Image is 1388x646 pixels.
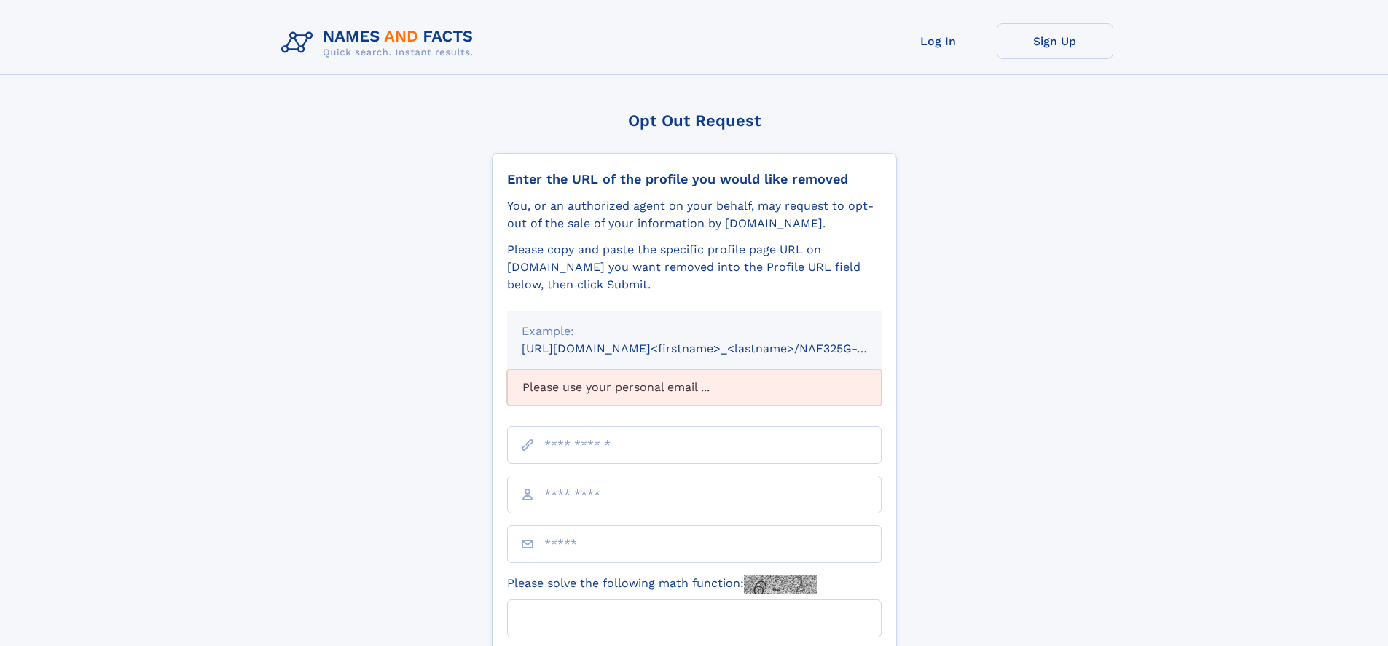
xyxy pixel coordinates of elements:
div: Example: [522,323,867,340]
img: Logo Names and Facts [275,23,485,63]
label: Please solve the following math function: [507,575,817,594]
a: Log In [880,23,997,59]
div: You, or an authorized agent on your behalf, may request to opt-out of the sale of your informatio... [507,197,882,232]
small: [URL][DOMAIN_NAME]<firstname>_<lastname>/NAF325G-xxxxxxxx [522,342,909,355]
div: Enter the URL of the profile you would like removed [507,171,882,187]
div: Please copy and paste the specific profile page URL on [DOMAIN_NAME] you want removed into the Pr... [507,241,882,294]
a: Sign Up [997,23,1113,59]
div: Please use your personal email ... [507,369,882,406]
div: Opt Out Request [492,111,897,130]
